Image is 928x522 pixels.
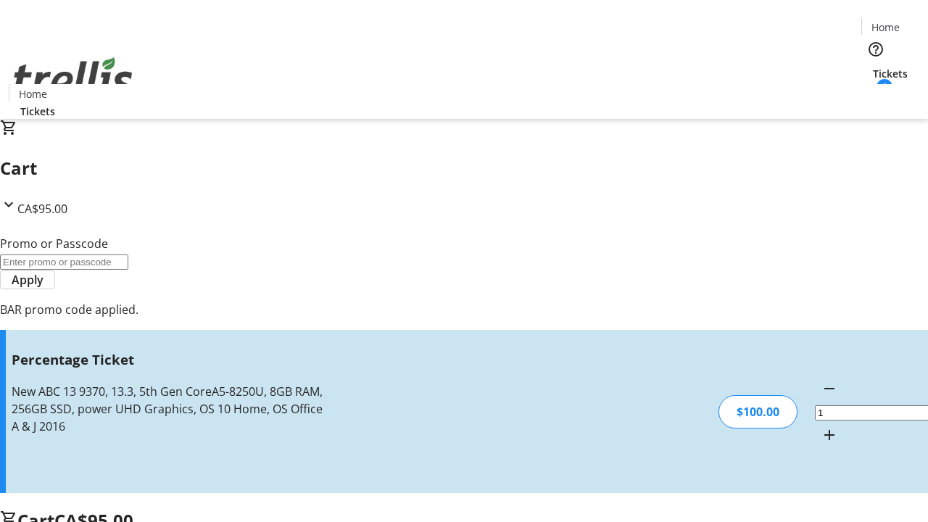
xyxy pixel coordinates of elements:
[9,86,56,101] a: Home
[815,374,844,403] button: Decrement by one
[12,383,328,435] div: New ABC 13 9370, 13.3, 5th Gen CoreA5-8250U, 8GB RAM, 256GB SSD, power UHD Graphics, OS 10 Home, ...
[718,395,797,428] div: $100.00
[20,104,55,119] span: Tickets
[862,20,908,35] a: Home
[9,41,138,114] img: Orient E2E Organization eZL6tGAG7r's Logo
[815,420,844,449] button: Increment by one
[873,66,908,81] span: Tickets
[17,201,67,217] span: CA$95.00
[9,104,67,119] a: Tickets
[861,66,919,81] a: Tickets
[871,20,900,35] span: Home
[12,271,43,289] span: Apply
[12,349,328,370] h3: Percentage Ticket
[861,35,890,64] button: Help
[19,86,47,101] span: Home
[861,81,890,110] button: Cart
